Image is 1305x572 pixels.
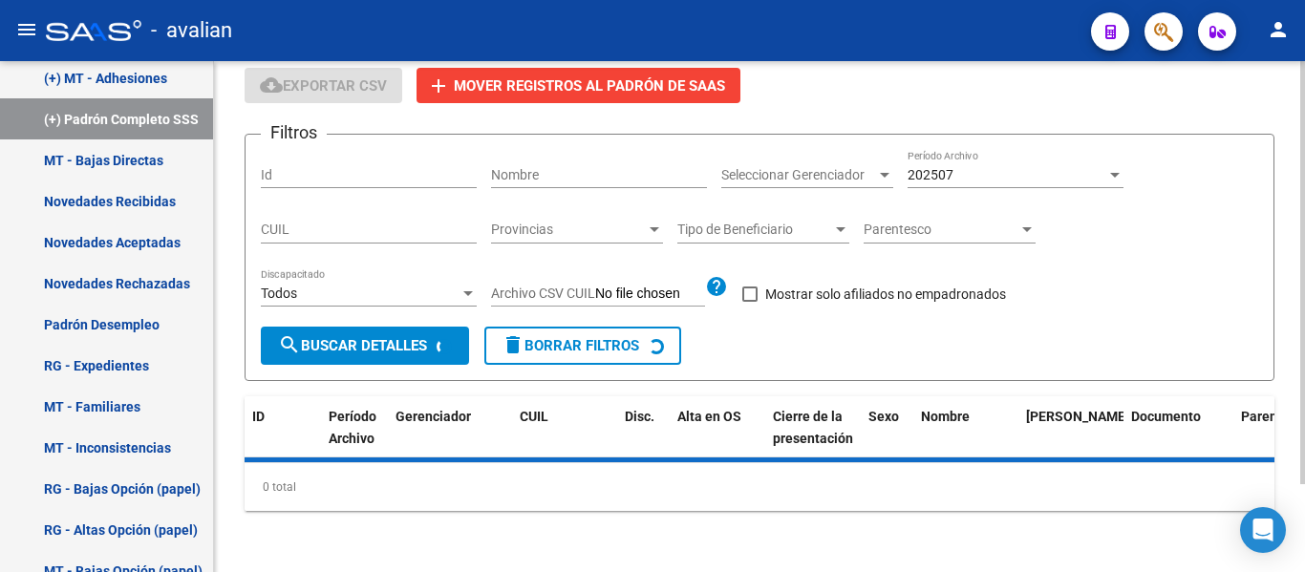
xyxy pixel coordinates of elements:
input: Archivo CSV CUIL [595,286,705,303]
span: CUIL [520,409,548,424]
button: Exportar CSV [245,68,402,103]
span: Archivo CSV CUIL [491,286,595,301]
mat-icon: delete [502,333,524,356]
span: Mostrar solo afiliados no empadronados [765,283,1006,306]
span: Disc. [625,409,654,424]
datatable-header-cell: Alta en OS [670,396,765,459]
datatable-header-cell: Cierre de la presentación [765,396,861,459]
span: Nombre [921,409,970,424]
span: Alta en OS [677,409,741,424]
mat-icon: search [278,333,301,356]
h3: Filtros [261,119,327,146]
span: Seleccionar Gerenciador [721,167,876,183]
datatable-header-cell: Sexo [861,396,913,459]
span: ID [252,409,265,424]
span: Exportar CSV [260,77,387,95]
span: Todos [261,286,297,301]
span: Borrar Filtros [502,337,639,354]
mat-icon: help [705,275,728,298]
span: Período Archivo [329,409,376,446]
datatable-header-cell: Período Archivo [321,396,388,459]
button: Mover registros al PADRÓN de SAAS [417,68,740,103]
span: Sexo [868,409,899,424]
datatable-header-cell: Gerenciador [388,396,512,459]
datatable-header-cell: Nombre [913,396,1018,459]
datatable-header-cell: Disc. [617,396,670,459]
div: Open Intercom Messenger [1240,507,1286,553]
span: Provincias [491,222,646,238]
span: Cierre de la presentación [773,409,853,446]
span: Parentesco [864,222,1018,238]
span: Mover registros al PADRÓN de SAAS [454,77,725,95]
mat-icon: cloud_download [260,74,283,96]
mat-icon: menu [15,18,38,41]
div: 0 total [245,463,1274,511]
datatable-header-cell: Documento [1123,396,1233,459]
span: [PERSON_NAME]. [1026,409,1133,424]
span: Documento [1131,409,1201,424]
button: Buscar Detalles [261,327,469,365]
mat-icon: add [427,74,450,97]
datatable-header-cell: Fecha Nac. [1018,396,1123,459]
datatable-header-cell: ID [245,396,321,459]
span: Gerenciador [396,409,471,424]
span: Buscar Detalles [278,337,427,354]
mat-icon: person [1267,18,1290,41]
datatable-header-cell: CUIL [512,396,617,459]
span: 202507 [908,167,953,182]
span: Tipo de Beneficiario [677,222,832,238]
button: Borrar Filtros [484,327,681,365]
span: - avalian [151,10,232,52]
